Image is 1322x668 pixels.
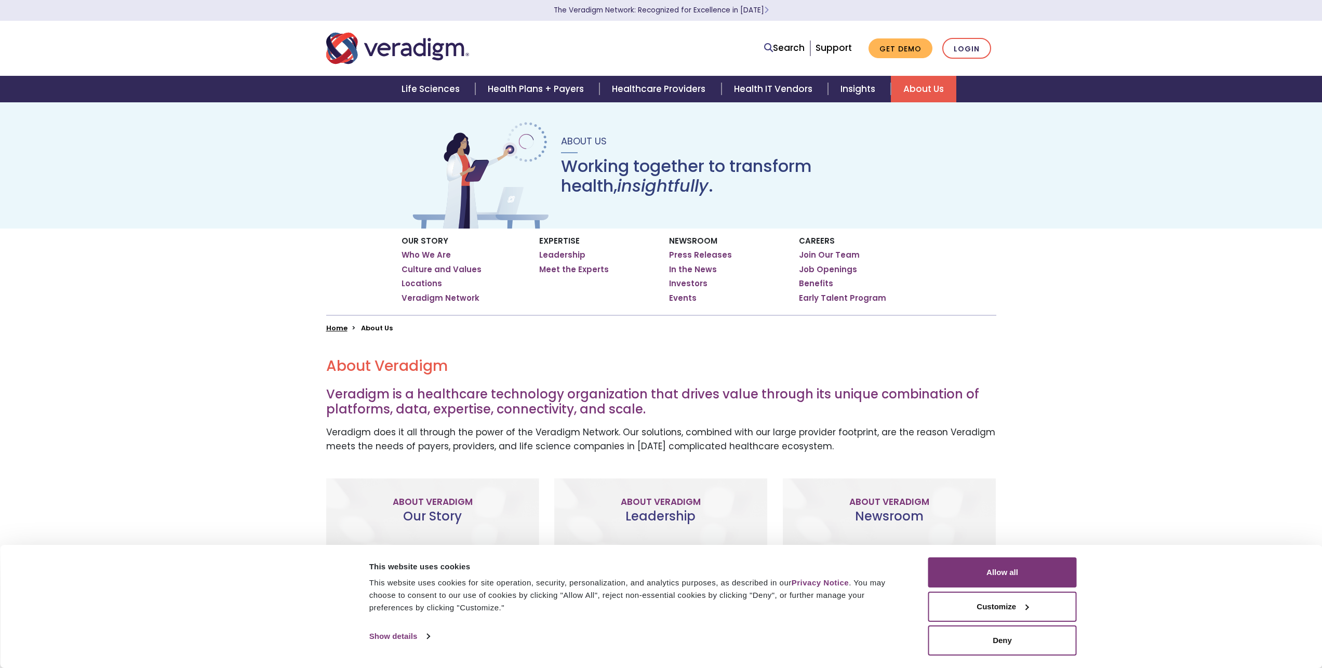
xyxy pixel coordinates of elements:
[402,250,451,260] a: Who We Are
[369,560,905,573] div: This website uses cookies
[539,264,609,275] a: Meet the Experts
[791,509,987,539] h3: Newsroom
[828,76,891,102] a: Insights
[326,425,996,453] p: Veradigm does it all through the power of the Veradigm Network. Our solutions, combined with our ...
[326,387,996,417] h3: Veradigm is a healthcare technology organization that drives value through its unique combination...
[791,495,987,509] p: About Veradigm
[799,250,860,260] a: Join Our Team
[563,495,759,509] p: About Veradigm
[764,5,769,15] span: Learn More
[928,557,1077,587] button: Allow all
[816,42,852,54] a: Support
[764,41,805,55] a: Search
[326,323,348,333] a: Home
[869,38,932,59] a: Get Demo
[792,578,849,587] a: Privacy Notice
[563,509,759,539] h3: Leadership
[369,577,905,614] div: This website uses cookies for site operation, security, personalization, and analytics purposes, ...
[617,174,709,197] em: insightfully
[335,495,531,509] p: About Veradigm
[799,264,857,275] a: Job Openings
[402,293,479,303] a: Veradigm Network
[599,76,721,102] a: Healthcare Providers
[389,76,475,102] a: Life Sciences
[891,76,956,102] a: About Us
[561,156,912,196] h1: Working together to transform health, .
[539,250,585,260] a: Leadership
[475,76,599,102] a: Health Plans + Payers
[942,38,991,59] a: Login
[402,264,482,275] a: Culture and Values
[335,509,531,539] h3: Our Story
[326,357,996,375] h2: About Veradigm
[669,264,717,275] a: In the News
[402,278,442,289] a: Locations
[722,76,828,102] a: Health IT Vendors
[669,278,707,289] a: Investors
[669,250,732,260] a: Press Releases
[928,625,1077,656] button: Deny
[561,135,607,148] span: About Us
[369,629,430,644] a: Show details
[669,293,697,303] a: Events
[554,5,769,15] a: The Veradigm Network: Recognized for Excellence in [DATE]Learn More
[799,278,833,289] a: Benefits
[928,592,1077,622] button: Customize
[799,293,886,303] a: Early Talent Program
[326,31,469,65] img: Veradigm logo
